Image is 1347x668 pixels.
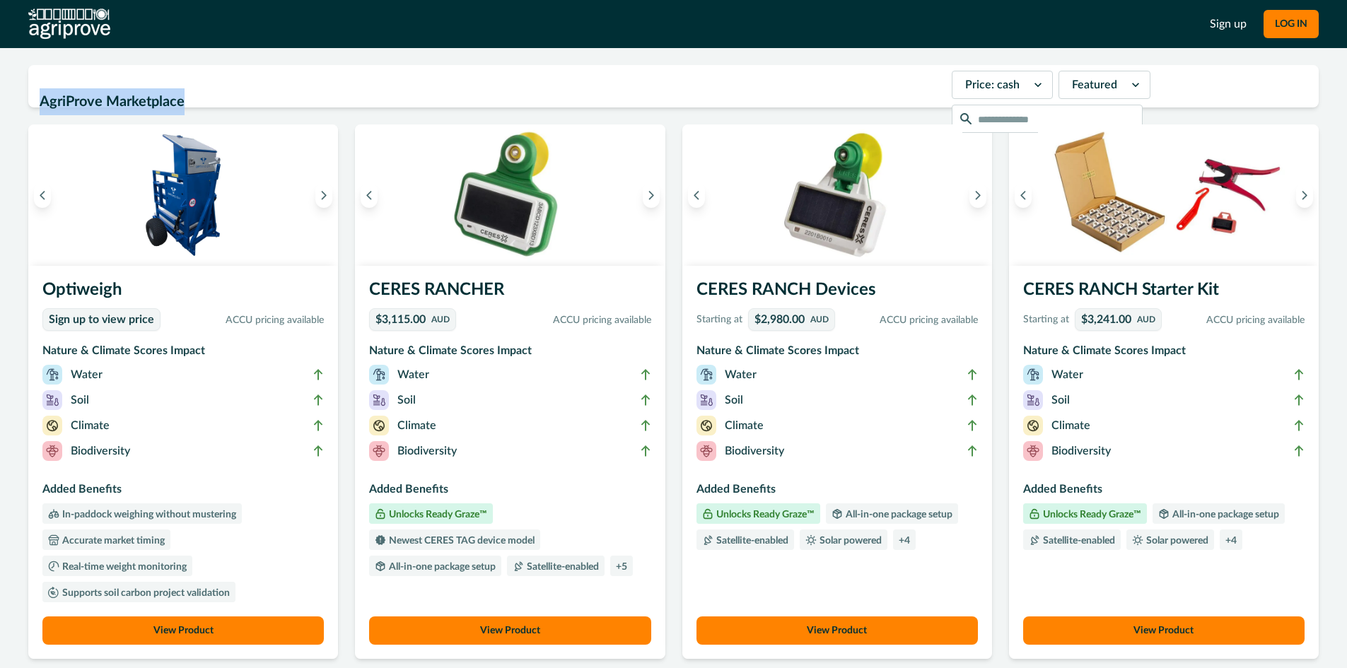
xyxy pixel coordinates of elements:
p: Climate [71,417,110,434]
p: Climate [397,417,436,434]
p: ACCU pricing available [841,313,978,328]
h3: Nature & Climate Scores Impact [369,342,651,365]
p: Water [1051,366,1083,383]
p: In-paddock weighing without mustering [59,510,236,520]
p: All-in-one package setup [386,562,496,572]
p: Biodiversity [397,443,457,459]
button: Previous image [1015,182,1032,208]
h3: CERES RANCH Devices [696,277,978,308]
p: ACCU pricing available [462,313,651,328]
img: A CERES RANCH starter kit [1009,124,1319,266]
h3: Nature & Climate Scores Impact [42,342,324,365]
h3: Added Benefits [369,481,651,503]
p: $2,980.00 [754,314,805,325]
button: Previous image [34,182,51,208]
button: LOG IN [1264,10,1319,38]
button: Next image [969,182,986,208]
p: Soil [1051,392,1070,409]
p: Climate [1051,417,1090,434]
button: Previous image [361,182,378,208]
p: Soil [397,392,416,409]
p: Newest CERES TAG device model [386,536,535,546]
h3: Optiweigh [42,277,324,308]
p: Soil [725,392,743,409]
p: Satellite-enabled [524,562,599,572]
img: A single CERES RANCHER device [355,124,665,266]
p: Starting at [696,312,742,327]
p: $3,115.00 [375,314,426,325]
p: Supports soil carbon project validation [59,588,230,598]
p: Unlocks Ready Graze™ [713,510,815,520]
p: + 5 [616,562,627,572]
p: + 4 [899,536,910,546]
button: Next image [315,182,332,208]
p: + 4 [1225,536,1237,546]
p: Satellite-enabled [1040,536,1115,546]
p: $3,241.00 [1081,314,1131,325]
p: Real-time weight monitoring [59,562,187,572]
button: View Product [369,616,651,645]
button: Next image [1296,182,1313,208]
p: All-in-one package setup [1170,510,1279,520]
p: All-in-one package setup [843,510,952,520]
p: Water [725,366,757,383]
p: Accurate market timing [59,536,165,546]
p: Biodiversity [71,443,130,459]
h3: CERES RANCH Starter Kit [1023,277,1305,308]
p: Water [397,366,429,383]
img: AgriProve logo [28,8,110,40]
a: Sign up to view price [42,308,161,331]
button: View Product [696,616,978,645]
p: AUD [1137,315,1155,324]
p: ACCU pricing available [1167,313,1305,328]
h3: Nature & Climate Scores Impact [1023,342,1305,365]
p: Sign up to view price [49,313,154,327]
p: Biodiversity [725,443,784,459]
h3: Added Benefits [42,481,324,503]
p: Solar powered [1143,536,1208,546]
button: Next image [643,182,660,208]
img: An Optiweigh unit [28,124,338,266]
img: A single CERES RANCH device [682,124,992,266]
p: Climate [725,417,764,434]
p: Unlocks Ready Graze™ [1040,510,1141,520]
p: Unlocks Ready Graze™ [386,510,487,520]
h3: Added Benefits [1023,481,1305,503]
p: AUD [431,315,450,324]
button: Previous image [688,182,705,208]
button: View Product [42,616,324,645]
p: Soil [71,392,89,409]
p: Water [71,366,103,383]
h2: AgriProve Marketplace [40,88,943,115]
button: View Product [1023,616,1305,645]
p: AUD [810,315,829,324]
h3: Added Benefits [696,481,978,503]
p: ACCU pricing available [166,313,324,328]
p: Starting at [1023,312,1069,327]
h3: Nature & Climate Scores Impact [696,342,978,365]
h3: CERES RANCHER [369,277,651,308]
p: Solar powered [817,536,882,546]
p: Satellite-enabled [713,536,788,546]
p: Biodiversity [1051,443,1111,459]
a: Sign up [1210,16,1247,33]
